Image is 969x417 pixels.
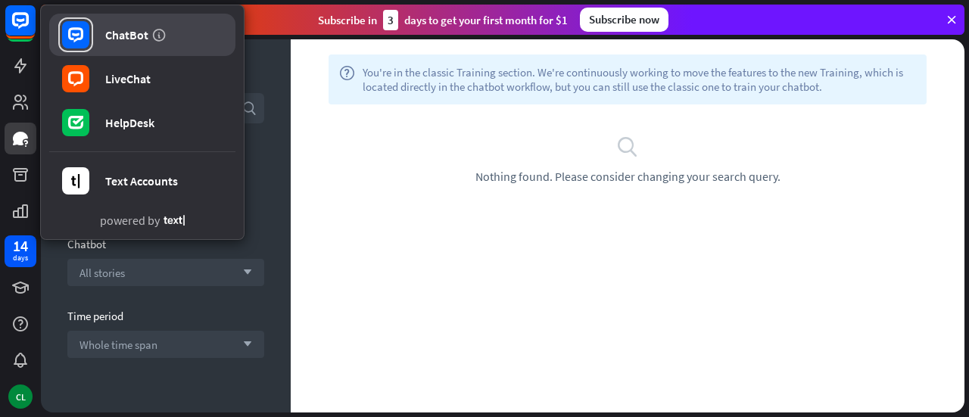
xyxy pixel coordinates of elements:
div: Subscribe now [580,8,668,32]
button: Open LiveChat chat widget [12,6,58,51]
span: Whole time span [79,338,157,352]
span: Nothing found. Please consider changing your search query. [475,169,780,184]
span: You're in the classic Training section. We're continuously working to move the features to the ne... [363,65,916,94]
div: 3 [383,10,398,30]
i: help [339,65,355,94]
i: arrow_down [235,268,252,277]
i: arrow_down [235,340,252,349]
i: search [616,135,639,157]
div: Time period [67,309,264,323]
i: search [241,101,257,116]
div: days [13,253,28,263]
div: 14 [13,239,28,253]
div: CL [8,384,33,409]
div: Subscribe in days to get your first month for $1 [318,10,568,30]
span: All stories [79,266,125,280]
div: Chatbot [67,237,264,251]
a: 14 days [5,235,36,267]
